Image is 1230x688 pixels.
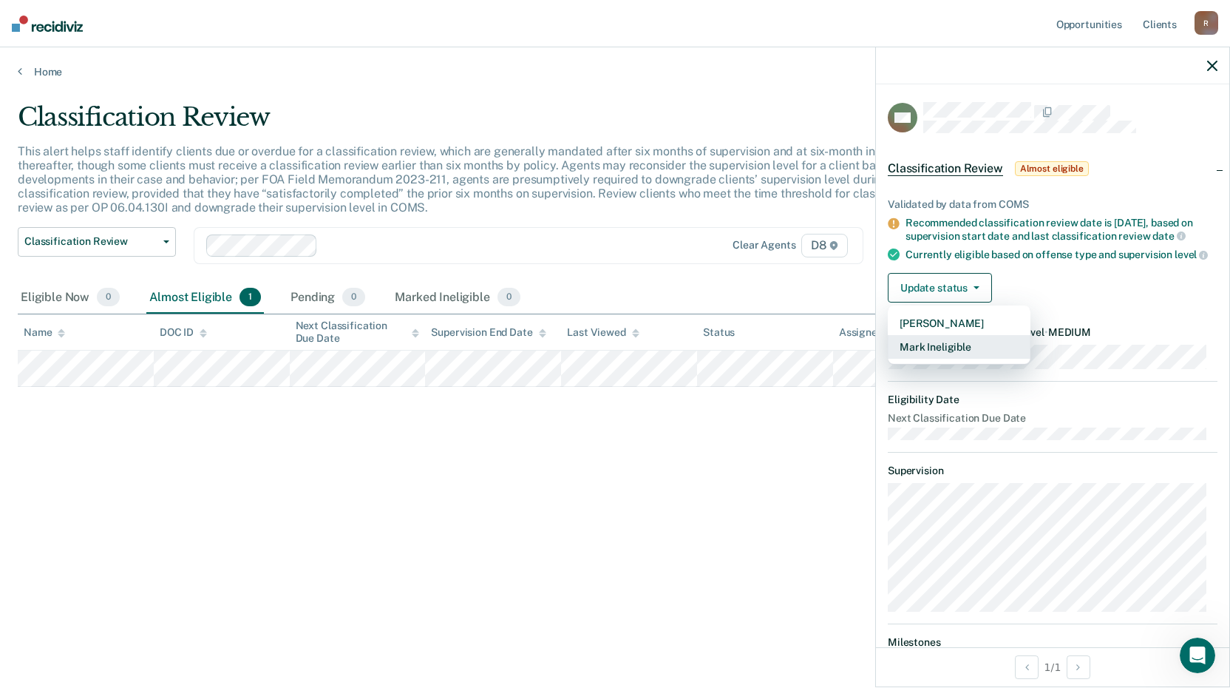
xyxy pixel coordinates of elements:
[24,235,157,248] span: Classification Review
[703,326,735,339] div: Status
[888,412,1217,425] dt: Next Classification Due Date
[18,282,123,314] div: Eligible Now
[1015,161,1089,176] span: Almost eligible
[12,16,83,32] img: Recidiviz
[839,326,908,339] div: Assigned to
[567,326,639,339] div: Last Viewed
[239,288,261,307] span: 1
[97,288,120,307] span: 0
[1015,655,1039,679] button: Previous Opportunity
[160,326,207,339] div: DOC ID
[888,326,1217,339] dt: Recommended Supervision Level MEDIUM
[888,161,1003,176] span: Classification Review
[497,288,520,307] span: 0
[888,335,1030,359] button: Mark Ineligible
[1180,638,1215,673] iframe: Intercom live chat
[801,234,848,257] span: D8
[342,288,365,307] span: 0
[146,282,264,314] div: Almost Eligible
[888,273,992,303] button: Update status
[905,217,1217,242] div: Recommended classification review date is [DATE], based on supervision start date and last classi...
[288,282,368,314] div: Pending
[888,311,1030,335] button: [PERSON_NAME]
[392,282,523,314] div: Marked Ineligible
[296,320,420,345] div: Next Classification Due Date
[905,248,1217,261] div: Currently eligible based on offense type and supervision
[18,65,1212,78] a: Home
[888,198,1217,211] div: Validated by data from COMS
[888,394,1217,406] dt: Eligibility Date
[888,636,1217,649] dt: Milestones
[24,326,65,339] div: Name
[1195,11,1218,35] div: R
[733,239,795,252] div: Clear agents
[1044,326,1048,338] span: •
[431,326,546,339] div: Supervision End Date
[18,102,940,144] div: Classification Review
[876,145,1229,192] div: Classification ReviewAlmost eligible
[1067,655,1090,679] button: Next Opportunity
[1175,249,1208,260] span: level
[888,465,1217,477] dt: Supervision
[876,647,1229,687] div: 1 / 1
[18,144,924,215] p: This alert helps staff identify clients due or overdue for a classification review, which are gen...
